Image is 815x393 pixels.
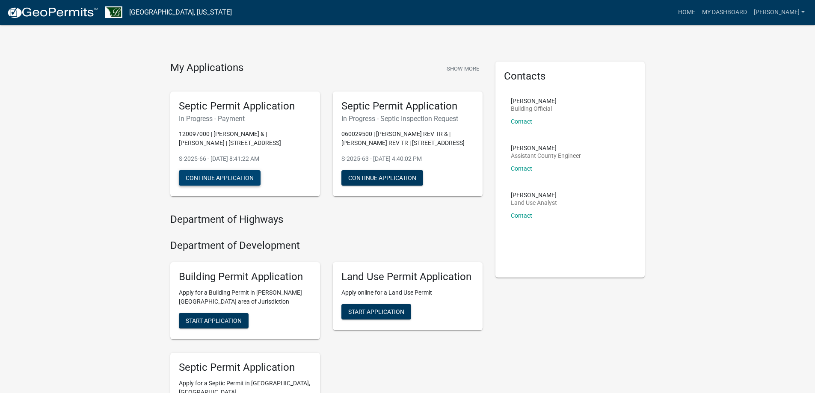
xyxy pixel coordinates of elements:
[179,170,261,186] button: Continue Application
[341,154,474,163] p: S-2025-63 - [DATE] 4:40:02 PM
[341,288,474,297] p: Apply online for a Land Use Permit
[170,239,483,252] h4: Department of Development
[750,4,808,21] a: [PERSON_NAME]
[504,70,637,83] h5: Contacts
[186,317,242,324] span: Start Application
[511,200,557,206] p: Land Use Analyst
[179,100,311,112] h5: Septic Permit Application
[341,100,474,112] h5: Septic Permit Application
[511,145,581,151] p: [PERSON_NAME]
[443,62,483,76] button: Show More
[348,308,404,315] span: Start Application
[341,304,411,319] button: Start Application
[179,361,311,374] h5: Septic Permit Application
[179,130,311,148] p: 120097000 | [PERSON_NAME] & | [PERSON_NAME] | [STREET_ADDRESS]
[511,212,532,219] a: Contact
[511,165,532,172] a: Contact
[511,98,557,104] p: [PERSON_NAME]
[511,192,557,198] p: [PERSON_NAME]
[341,115,474,123] h6: In Progress - Septic Inspection Request
[170,62,243,74] h4: My Applications
[341,271,474,283] h5: Land Use Permit Application
[129,5,232,20] a: [GEOGRAPHIC_DATA], [US_STATE]
[179,288,311,306] p: Apply for a Building Permit in [PERSON_NAME][GEOGRAPHIC_DATA] area of Jurisdiction
[699,4,750,21] a: My Dashboard
[170,213,483,226] h4: Department of Highways
[179,313,249,328] button: Start Application
[179,115,311,123] h6: In Progress - Payment
[675,4,699,21] a: Home
[105,6,122,18] img: Benton County, Minnesota
[341,170,423,186] button: Continue Application
[511,153,581,159] p: Assistant County Engineer
[511,118,532,125] a: Contact
[511,106,557,112] p: Building Official
[179,271,311,283] h5: Building Permit Application
[341,130,474,148] p: 060029500 | [PERSON_NAME] REV TR & | [PERSON_NAME] REV TR | [STREET_ADDRESS]
[179,154,311,163] p: S-2025-66 - [DATE] 8:41:22 AM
